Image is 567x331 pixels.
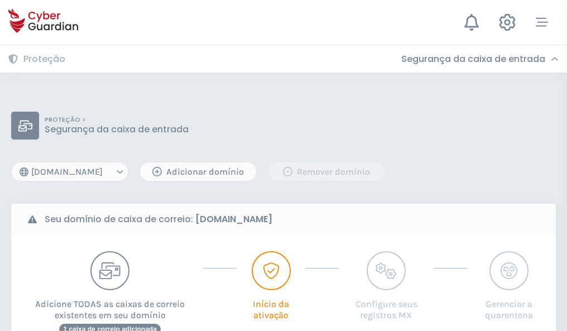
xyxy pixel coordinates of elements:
button: Adicionar domínio [140,162,257,181]
h3: Segurança da caixa de entrada [401,54,545,65]
button: Configure seus registros MX [350,251,423,321]
p: PROTEÇÃO > [45,116,189,124]
div: Remover domínio [277,165,376,179]
button: Início da ativação [248,251,294,321]
p: Segurança da caixa de entrada [45,124,189,135]
b: Seu domínio de caixa de correio: [45,213,272,226]
button: Remover domínio [268,162,385,181]
strong: [DOMAIN_NAME] [195,213,272,226]
button: Gerenciar a quarentena [478,251,539,321]
p: Gerenciar a quarentena [478,290,539,321]
p: Configure seus registros MX [350,290,423,321]
p: Adicione TODAS as caixas de correio existentes em seu domínio [28,290,192,321]
p: Início da ativação [248,290,294,321]
h3: Proteção [23,54,65,65]
div: Segurança da caixa de entrada [401,54,559,65]
div: Adicionar domínio [148,165,248,179]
